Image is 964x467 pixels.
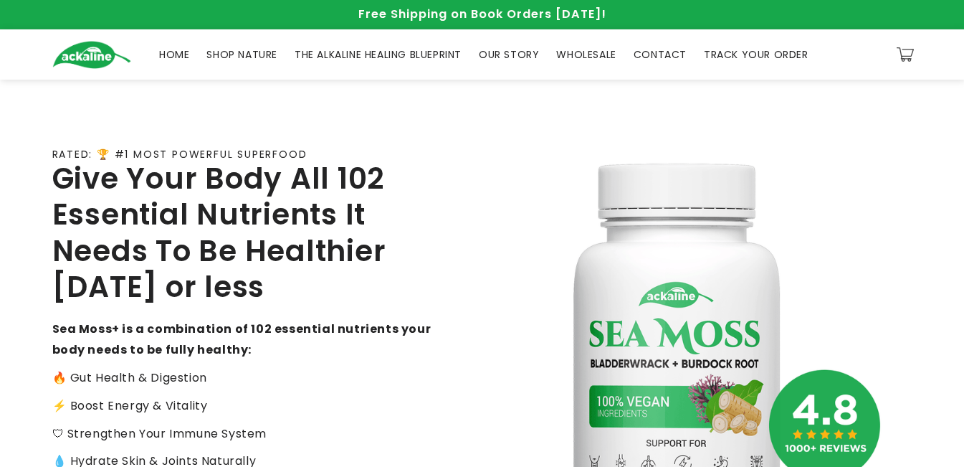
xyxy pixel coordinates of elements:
h2: Give Your Body All 102 Essential Nutrients It Needs To Be Healthier [DATE] or less [52,161,432,306]
a: CONTACT [625,39,695,70]
p: 🔥 Gut Health & Digestion [52,368,432,389]
span: HOME [159,48,189,61]
span: WHOLESALE [556,48,616,61]
strong: Sea Moss+ is a combination of 102 essential nutrients your body needs to be fully healthy: [52,321,431,358]
span: CONTACT [634,48,687,61]
a: OUR STORY [470,39,548,70]
a: TRACK YOUR ORDER [695,39,817,70]
a: HOME [151,39,198,70]
p: ⚡️ Boost Energy & Vitality [52,396,432,417]
p: 🛡 Strengthen Your Immune System [52,424,432,445]
p: RATED: 🏆 #1 MOST POWERFUL SUPERFOOD [52,148,307,161]
span: TRACK YOUR ORDER [704,48,808,61]
a: SHOP NATURE [198,39,286,70]
a: THE ALKALINE HEALING BLUEPRINT [286,39,470,70]
a: WHOLESALE [548,39,624,70]
img: Ackaline [52,41,131,69]
span: OUR STORY [479,48,539,61]
span: SHOP NATURE [206,48,277,61]
span: Free Shipping on Book Orders [DATE]! [358,6,606,22]
span: THE ALKALINE HEALING BLUEPRINT [295,48,462,61]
